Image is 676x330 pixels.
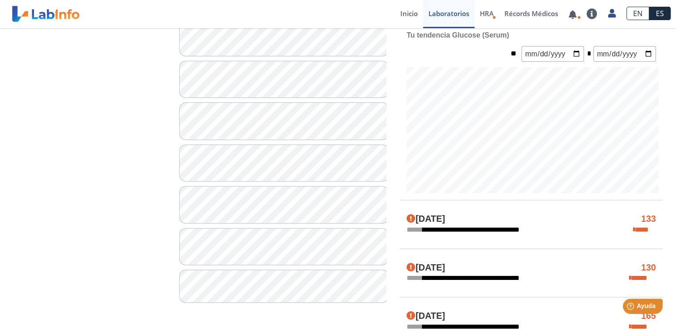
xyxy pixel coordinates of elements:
b: Tu tendencia Glucose (Serum) [407,31,509,39]
a: EN [626,7,649,20]
span: HRA [480,9,494,18]
h4: [DATE] [407,262,445,273]
input: mm/dd/yyyy [521,46,584,62]
h4: [DATE] [407,214,445,224]
a: ES [649,7,671,20]
h4: 133 [641,214,656,224]
input: mm/dd/yyyy [593,46,656,62]
h4: [DATE] [407,311,445,322]
iframe: Help widget launcher [596,295,666,320]
h4: 130 [641,262,656,273]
